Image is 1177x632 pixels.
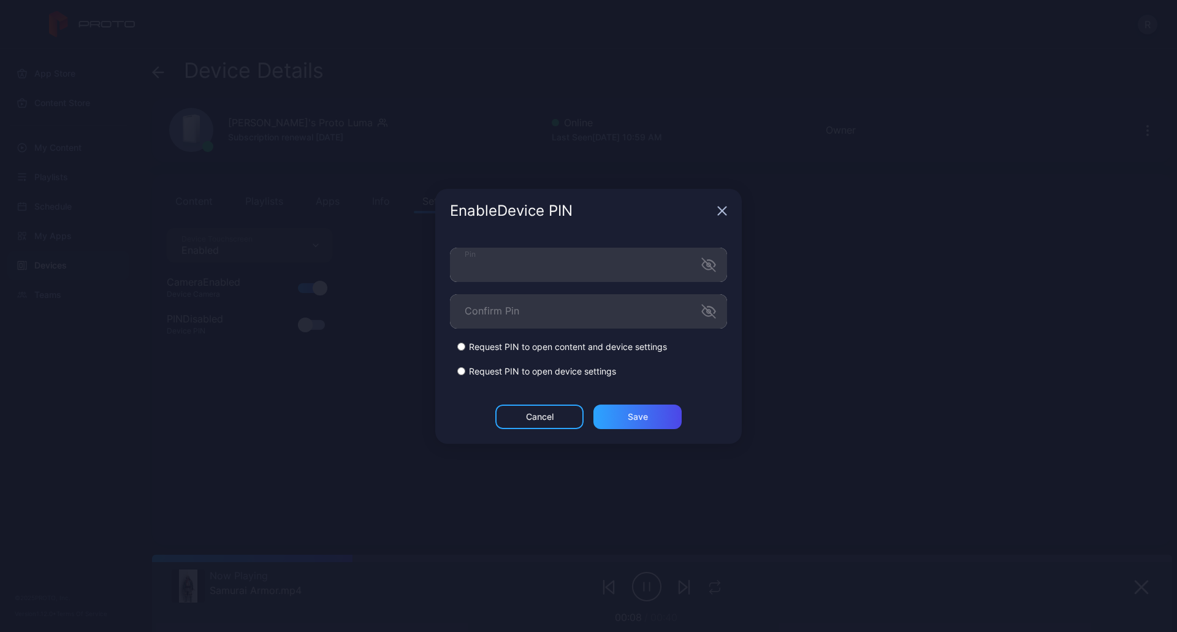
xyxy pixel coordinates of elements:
input: Pin [450,248,727,282]
button: Save [593,405,682,429]
div: Cancel [526,412,554,422]
button: Pin [701,257,716,272]
div: Save [628,412,648,422]
button: Confirm Pin [701,304,716,319]
label: Request PIN to open device settings [469,365,616,378]
input: Confirm Pin [450,294,727,329]
div: Enable Device PIN [450,204,712,218]
button: Cancel [495,405,584,429]
label: Request PIN to open content and device settings [469,341,667,353]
